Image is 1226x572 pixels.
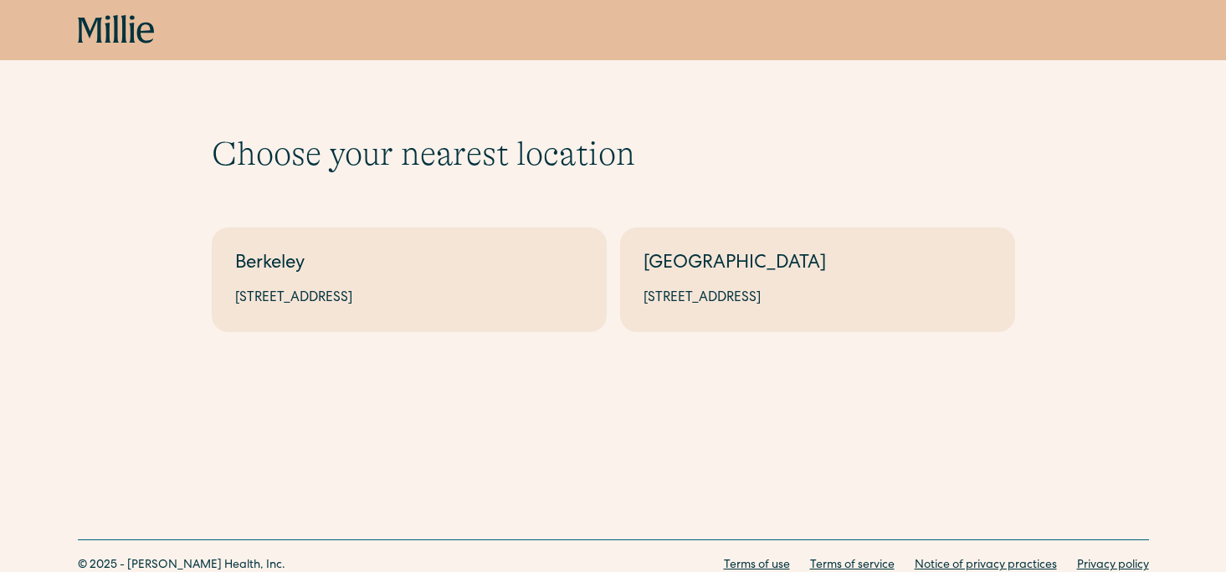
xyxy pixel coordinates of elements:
div: Berkeley [235,251,583,278]
div: [GEOGRAPHIC_DATA] [644,251,992,278]
a: [GEOGRAPHIC_DATA][STREET_ADDRESS] [620,227,1015,332]
h1: Choose your nearest location [212,134,1015,174]
div: [STREET_ADDRESS] [644,289,992,309]
div: [STREET_ADDRESS] [235,289,583,309]
a: Berkeley[STREET_ADDRESS] [212,227,607,332]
